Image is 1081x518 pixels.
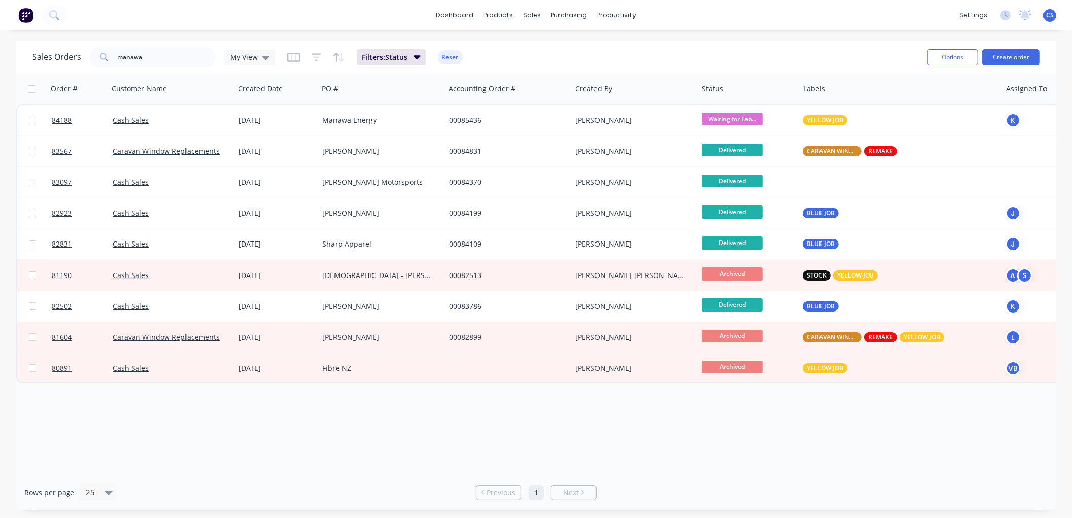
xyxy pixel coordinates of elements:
[52,270,72,281] span: 81190
[807,239,835,249] span: BLUE JOB
[52,146,72,156] span: 83567
[807,270,827,281] span: STOCK
[1006,84,1047,94] div: Assigned To
[702,361,763,373] span: Archived
[807,115,843,125] span: YELLOW JOB
[52,229,113,259] a: 82831
[807,332,858,342] span: CARAVAN WINDOW
[449,115,562,125] div: 00085436
[702,84,723,94] div: Status
[702,175,763,187] span: Delivered
[803,84,825,94] div: Labels
[113,270,149,280] a: Cash Sales
[1005,268,1021,283] div: A
[18,8,33,23] img: Factory
[1046,11,1054,20] span: CS
[449,270,562,281] div: 00082513
[322,270,435,281] div: [DEMOGRAPHIC_DATA] - [PERSON_NAME]
[982,49,1040,65] button: Create order
[113,239,149,249] a: Cash Sales
[807,208,835,218] span: BLUE JOB
[113,177,149,187] a: Cash Sales
[24,488,74,498] span: Rows per page
[575,270,688,281] div: [PERSON_NAME] [PERSON_NAME]
[575,332,688,342] div: [PERSON_NAME]
[362,52,407,62] span: Filters: Status
[449,301,562,312] div: 00083786
[575,115,688,125] div: [PERSON_NAME]
[803,332,944,342] button: CARAVAN WINDOWREMAKEYELLOW JOB
[1005,330,1021,345] button: L
[551,488,596,498] a: Next page
[529,485,544,500] a: Page 1 is your current page
[239,301,314,312] div: [DATE]
[52,115,72,125] span: 84188
[1005,361,1021,376] div: VB
[322,363,435,373] div: Fibre NZ
[322,84,338,94] div: PO #
[322,177,435,187] div: [PERSON_NAME] Motorsports
[230,52,258,62] span: My View
[803,270,878,281] button: STOCKYELLOW JOB
[803,363,847,373] button: YELLOW JOB
[238,84,283,94] div: Created Date
[322,115,435,125] div: Manawa Energy
[52,105,113,135] a: 84188
[449,208,562,218] div: 00084199
[113,208,149,218] a: Cash Sales
[592,8,642,23] div: productivity
[239,239,314,249] div: [DATE]
[32,52,81,62] h1: Sales Orders
[322,146,435,156] div: [PERSON_NAME]
[52,167,113,197] a: 83097
[868,146,893,156] span: REMAKE
[702,267,763,280] span: Archived
[575,301,688,312] div: [PERSON_NAME]
[702,205,763,218] span: Delivered
[807,301,835,312] span: BLUE JOB
[52,136,113,166] a: 83567
[52,322,113,353] a: 81604
[239,115,314,125] div: [DATE]
[702,144,763,156] span: Delivered
[357,49,426,65] button: Filters:Status
[113,363,149,373] a: Cash Sales
[546,8,592,23] div: purchasing
[52,208,72,218] span: 82923
[449,239,562,249] div: 00084109
[431,8,479,23] a: dashboard
[239,363,314,373] div: [DATE]
[52,177,72,187] span: 83097
[472,485,601,500] ul: Pagination
[1005,236,1021,252] button: J
[1005,299,1021,314] button: K
[563,488,579,498] span: Next
[239,332,314,342] div: [DATE]
[807,146,858,156] span: CARAVAN WINDOW
[518,8,546,23] div: sales
[52,291,113,322] a: 82502
[803,239,839,249] button: BLUE JOB
[575,208,688,218] div: [PERSON_NAME]
[322,301,435,312] div: [PERSON_NAME]
[702,330,763,342] span: Archived
[51,84,78,94] div: Order #
[575,177,688,187] div: [PERSON_NAME]
[322,239,435,249] div: Sharp Apparel
[479,8,518,23] div: products
[449,84,515,94] div: Accounting Order #
[803,115,847,125] button: YELLOW JOB
[52,198,113,228] a: 82923
[575,146,688,156] div: [PERSON_NAME]
[438,50,463,64] button: Reset
[702,236,763,249] span: Delivered
[1005,113,1021,128] button: K
[1005,205,1021,221] button: J
[803,146,897,156] button: CARAVAN WINDOWREMAKE
[111,84,167,94] div: Customer Name
[807,363,843,373] span: YELLOW JOB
